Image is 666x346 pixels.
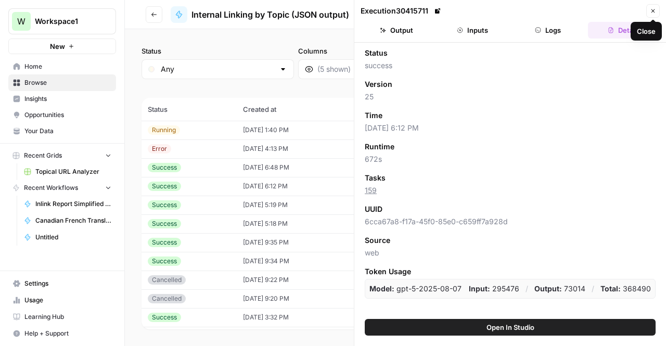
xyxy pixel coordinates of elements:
[19,163,116,180] a: Topical URL Analyzer
[365,204,382,214] span: UUID
[369,284,462,294] p: gpt-5-2025-08-07
[600,284,621,293] strong: Total:
[24,296,111,305] span: Usage
[365,235,390,246] span: Source
[161,64,275,74] input: Any
[24,329,111,338] span: Help + Support
[35,216,111,225] span: Canadian French Translation Testing
[588,22,660,39] button: Details
[369,284,394,293] strong: Model:
[148,125,180,135] div: Running
[361,6,443,16] div: Execution 30415711
[8,58,116,75] a: Home
[469,284,519,294] p: 295476
[237,158,355,177] td: [DATE] 6:48 PM
[237,327,355,345] td: [DATE] 3:21 PM
[365,79,392,89] span: Version
[365,266,656,277] span: Token Usage
[50,41,65,52] span: New
[35,199,111,209] span: Inlink Report Simplified Checklist Builder
[148,275,186,285] div: Cancelled
[8,123,116,139] a: Your Data
[148,182,181,191] div: Success
[365,123,656,133] span: [DATE] 6:12 PM
[24,94,111,104] span: Insights
[592,284,594,294] p: /
[19,229,116,246] a: Untitled
[148,257,181,266] div: Success
[148,144,171,153] div: Error
[237,214,355,233] td: [DATE] 5:18 PM
[526,284,528,294] p: /
[237,196,355,214] td: [DATE] 5:19 PM
[600,284,651,294] p: 368490
[35,233,111,242] span: Untitled
[24,62,111,71] span: Home
[513,22,584,39] button: Logs
[365,319,656,336] button: Open In Studio
[237,271,355,289] td: [DATE] 9:22 PM
[365,110,382,121] span: Time
[35,16,98,27] span: Workspace1
[142,79,649,98] span: (14 records)
[24,110,111,120] span: Opportunities
[148,238,181,247] div: Success
[534,284,562,293] strong: Output:
[365,48,388,58] span: Status
[365,92,656,102] span: 25
[365,60,656,71] span: success
[8,292,116,309] a: Usage
[237,252,355,271] td: [DATE] 9:34 PM
[8,148,116,163] button: Recent Grids
[365,173,386,183] span: Tasks
[237,98,355,121] th: Created at
[8,107,116,123] a: Opportunities
[19,212,116,229] a: Canadian French Translation Testing
[237,308,355,327] td: [DATE] 3:32 PM
[148,163,181,172] div: Success
[148,294,186,303] div: Cancelled
[24,183,78,193] span: Recent Workflows
[365,248,656,258] span: web
[8,180,116,196] button: Recent Workflows
[8,91,116,107] a: Insights
[148,313,181,322] div: Success
[24,279,111,288] span: Settings
[148,219,181,228] div: Success
[19,196,116,212] a: Inlink Report Simplified Checklist Builder
[24,312,111,322] span: Learning Hub
[298,46,451,56] label: Columns
[486,322,534,332] span: Open In Studio
[437,22,508,39] button: Inputs
[17,15,25,28] span: W
[237,139,355,158] td: [DATE] 4:13 PM
[8,275,116,292] a: Settings
[469,284,490,293] strong: Input:
[361,22,432,39] button: Output
[8,309,116,325] a: Learning Hub
[35,167,111,176] span: Topical URL Analyzer
[237,289,355,308] td: [DATE] 9:20 PM
[24,151,62,160] span: Recent Grids
[171,6,349,23] a: Internal Linking by Topic (JSON output)
[8,74,116,91] a: Browse
[142,46,294,56] label: Status
[237,233,355,252] td: [DATE] 9:35 PM
[365,216,656,227] span: 6cca67a8-f17a-45f0-85e0-c659ff7a928d
[237,177,355,196] td: [DATE] 6:12 PM
[8,39,116,54] button: New
[142,98,237,121] th: Status
[8,8,116,34] button: Workspace: Workspace1
[317,64,431,74] input: (5 shown)
[24,78,111,87] span: Browse
[365,154,656,164] span: 672s
[8,325,116,342] button: Help + Support
[24,126,111,136] span: Your Data
[237,121,355,139] td: [DATE] 1:40 PM
[148,200,181,210] div: Success
[191,8,349,21] span: Internal Linking by Topic (JSON output)
[534,284,585,294] p: 73014
[365,186,377,195] a: 159
[365,142,394,152] span: Runtime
